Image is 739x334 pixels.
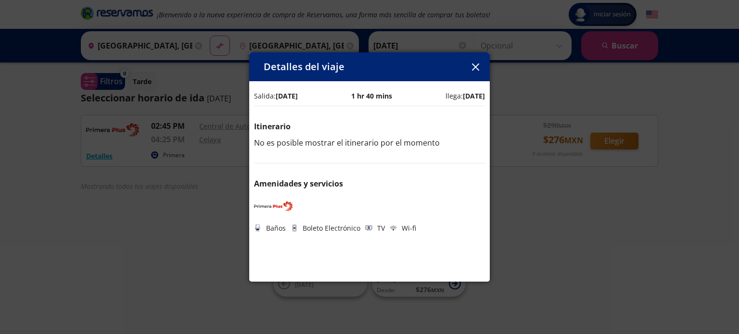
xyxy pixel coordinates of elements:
b: [DATE] [276,91,298,100]
p: Itinerario [254,121,485,132]
p: Boleto Electrónico [303,223,360,233]
p: Baños [266,223,286,233]
p: 1 hr 40 mins [351,91,392,101]
img: PRIMERA PLUS [254,199,293,213]
p: TV [377,223,385,233]
p: Detalles del viaje [264,60,344,74]
p: No es posible mostrar el itinerario por el momento [254,137,485,148]
b: [DATE] [463,91,485,100]
p: Salida: [254,91,298,101]
p: Amenidades y servicios [254,178,485,189]
p: llega: [446,91,485,101]
p: Wi-fi [402,223,416,233]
